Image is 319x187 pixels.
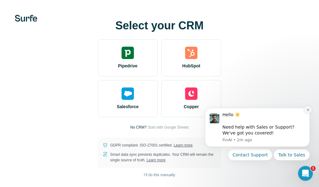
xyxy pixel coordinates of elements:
span: I’ll do this manually [144,172,175,178]
img: salesforce's logo [122,87,134,100]
button: Quick reply: Contact Support [32,49,77,60]
p: GDPR compliant. ISO-27001 certified. [110,142,193,148]
a: Learn more [147,158,165,162]
p: Message from FinAI, sent 2m ago [27,37,110,43]
div: Message content [27,12,110,36]
img: pipedrive's logo [122,47,134,59]
span: Pipedrive [118,63,137,69]
img: copper's logo [185,87,197,100]
div: Quick reply options [9,49,114,60]
div: message notification from FinAI, 2m ago. Hello ☀️ ​ Need help with Sales or Support? We've got yo... [9,8,114,47]
span: Copper [184,104,199,110]
button: Quick reply: Talk to Sales [78,49,114,60]
p: No CRM? [130,125,147,130]
iframe: Intercom notifications message [196,100,319,184]
iframe: Intercom live chat [298,166,313,181]
span: 1 [311,166,316,171]
p: Smart data sync prevents duplicates. Your CRM will remain the single source of truth. [110,152,216,163]
span: HubSpot [182,63,200,69]
img: Surfe's logo [15,15,37,22]
button: Start with Google Sheets [148,125,189,130]
img: hubspot's logo [185,47,197,59]
button: I’ll do this manually [139,170,179,180]
a: Learn more [174,143,193,147]
h1: Select your CRM [98,19,221,32]
img: Profile image for FinAI [14,13,24,23]
div: Hello ☀️ ​ Need help with Sales or Support? We've got you covered! [27,12,110,36]
span: Salesforce [117,104,139,110]
button: Dismiss notification [108,6,116,14]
